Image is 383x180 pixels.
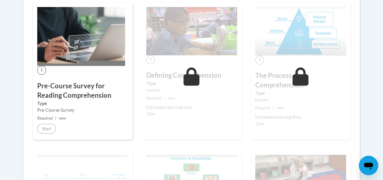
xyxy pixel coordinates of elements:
[59,116,66,121] span: new
[255,7,346,56] img: Course Image
[146,7,237,55] img: Course Image
[146,111,155,117] span: 10m
[37,116,53,121] span: Required
[146,80,237,87] label: Type
[146,55,155,64] span: 2
[146,71,237,80] h3: Defining Comprehension
[255,106,271,110] span: Required
[37,100,128,107] label: Type
[146,87,237,93] div: Lesson
[255,71,346,90] h3: The Process of Comprehension
[273,106,274,110] span: |
[255,97,346,103] div: Lesson
[255,121,264,126] span: 15m
[37,124,56,134] button: Start
[255,90,346,97] label: Type
[37,107,128,114] div: Pre-Course Survey
[37,66,46,75] span: 1
[146,96,162,100] span: Required
[146,104,237,111] div: Estimated learning time:
[255,56,264,64] span: 3
[168,96,175,100] span: new
[277,106,284,110] span: new
[255,114,346,121] div: Estimated learning time:
[164,96,165,100] span: |
[37,81,128,100] h3: Pre-Course Survey for Reading Comprehension
[37,7,125,66] img: Course Image
[359,156,378,175] iframe: Button to launch messaging window
[55,116,56,121] span: |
